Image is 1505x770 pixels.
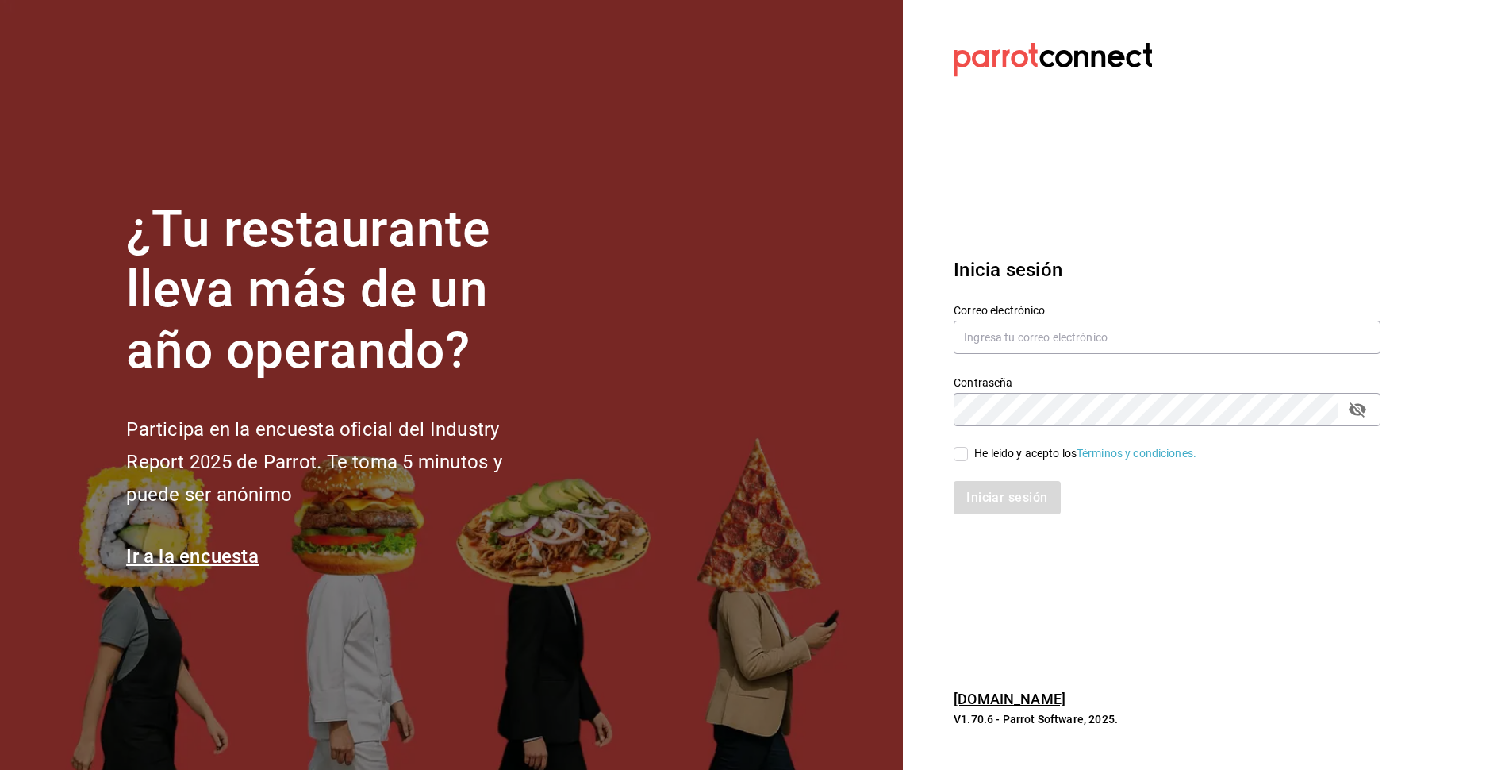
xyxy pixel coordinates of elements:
[954,711,1380,727] p: V1.70.6 - Parrot Software, 2025.
[1077,447,1196,460] a: Términos y condiciones.
[126,414,555,510] h2: Participa en la encuesta oficial del Industry Report 2025 de Parrot. Te toma 5 minutos y puede se...
[954,256,1380,284] h3: Inicia sesión
[126,545,259,568] a: Ir a la encuesta
[954,304,1380,315] label: Correo electrónico
[954,691,1065,707] a: [DOMAIN_NAME]
[954,376,1380,387] label: Contraseña
[974,445,1196,462] div: He leído y acepto los
[126,199,555,382] h1: ¿Tu restaurante lleva más de un año operando?
[954,321,1380,354] input: Ingresa tu correo electrónico
[1344,396,1371,423] button: passwordField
